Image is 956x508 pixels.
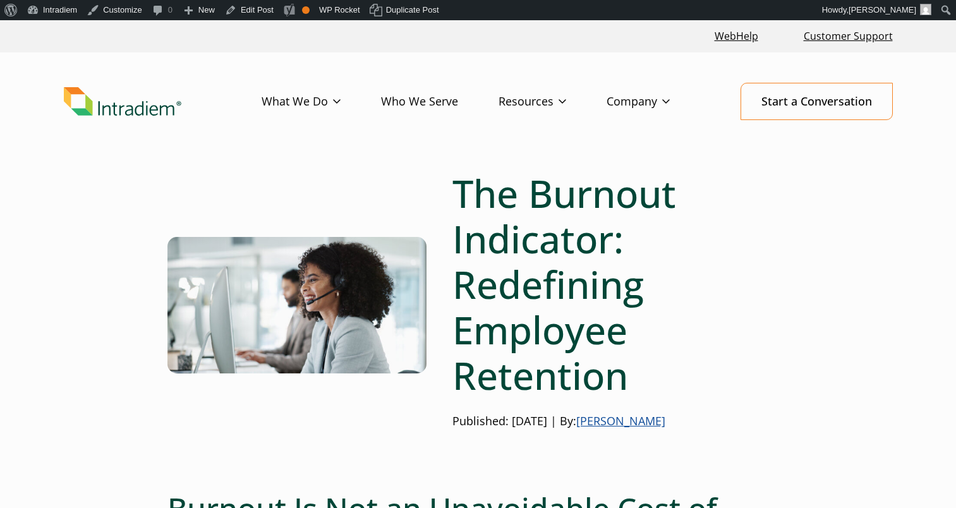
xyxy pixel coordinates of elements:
a: What We Do [262,83,381,120]
p: Published: [DATE] | By: [452,413,789,430]
a: Link to homepage of Intradiem [64,87,262,116]
h1: The Burnout Indicator: Redefining Employee Retention [452,171,789,398]
a: Resources [499,83,607,120]
a: Link opens in a new window [710,23,763,50]
a: [PERSON_NAME] [576,413,665,428]
a: Who We Serve [381,83,499,120]
a: Customer Support [799,23,898,50]
a: Company [607,83,710,120]
a: Start a Conversation [741,83,893,120]
img: Intradiem [64,87,181,116]
div: OK [302,6,310,14]
span: [PERSON_NAME] [849,5,916,15]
